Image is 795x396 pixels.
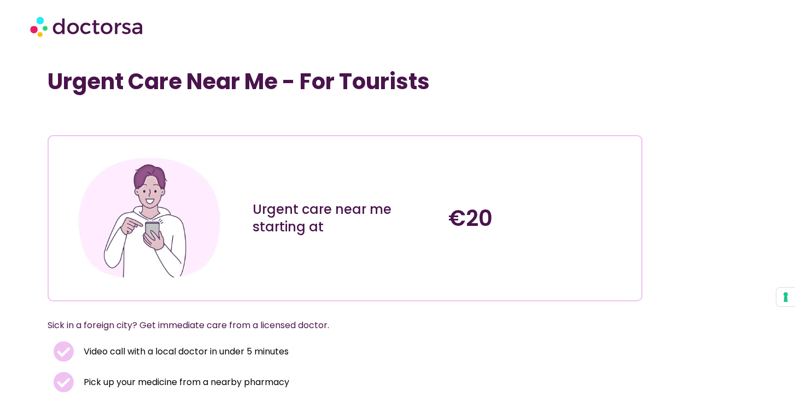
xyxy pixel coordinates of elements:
span: Video call with a local doctor in under 5 minutes [81,344,289,359]
img: Illustration depicting a young adult in a casual outfit, engaged with their smartphone. They are ... [75,144,223,292]
p: Sick in a foreign city? Get immediate care from a licensed doctor. [48,318,616,333]
h4: €20 [448,205,633,231]
h3: Urgent care near me starting at [253,201,437,236]
button: Your consent preferences for tracking technologies [776,288,795,306]
iframe: Customer reviews powered by Trustpilot [53,111,217,124]
span: Pick up your medicine from a nearby pharmacy [81,375,289,390]
h1: Urgent Care Near Me - For Tourists [48,68,642,95]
